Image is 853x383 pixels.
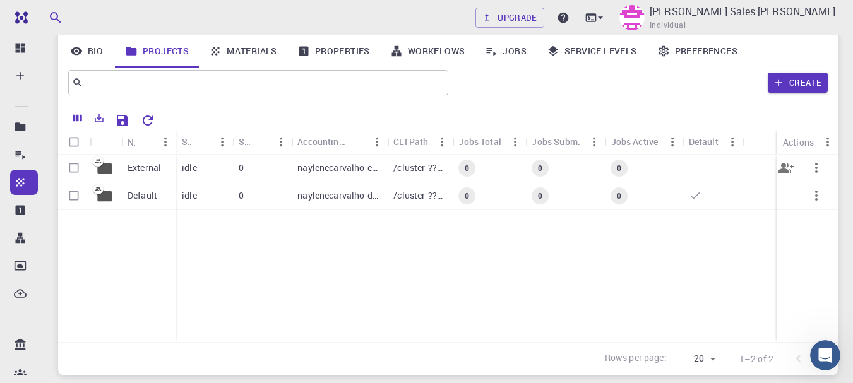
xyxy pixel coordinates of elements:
button: Menu [212,132,232,152]
a: Properties [287,35,380,68]
span: 0 [612,163,626,174]
iframe: Intercom live chat [810,340,840,370]
a: Workflows [380,35,475,68]
p: naylenecarvalho-default [297,189,381,202]
p: 0 [239,162,244,174]
button: Create [768,73,828,93]
a: Jobs [475,35,537,68]
p: idle [182,189,197,202]
div: Name [121,130,176,155]
button: Export [88,108,110,128]
a: Preferences [647,35,748,68]
span: 0 [612,191,626,201]
span: 0 [460,163,474,174]
button: Menu [662,132,683,152]
p: /cluster-???-home/naylenecarvalho/naylenecarvalho-external [393,162,446,174]
a: Upgrade [475,8,544,28]
div: Jobs Active [605,129,683,154]
button: Menu [271,132,291,152]
div: Icon [90,130,121,155]
div: Default [689,129,719,154]
span: Individual [650,19,686,32]
p: External [128,162,161,174]
a: Materials [199,35,287,68]
button: Menu [585,132,605,152]
button: Menu [432,132,452,152]
div: Jobs Subm. [525,129,604,154]
a: Projects [115,35,199,68]
div: Jobs Active [611,129,659,154]
a: Service Levels [537,35,647,68]
button: Menu [505,132,525,152]
div: Accounting slug [291,129,387,154]
img: Naylene Carvalho Sales da Silva [619,5,645,30]
div: Name [128,130,135,155]
div: Jobs Total [458,129,501,154]
button: Menu [722,132,743,152]
p: idle [182,162,197,174]
a: Bio [58,35,115,68]
div: Shared [232,129,291,154]
p: Default [128,189,157,202]
button: Save Explorer Settings [110,108,135,133]
div: Actions [777,130,838,155]
div: Status [182,129,192,154]
div: Shared [239,129,251,154]
img: logo [10,11,28,24]
p: Rows per page: [605,351,667,366]
span: 0 [533,191,547,201]
div: CLI Path [387,129,452,154]
button: Sort [192,132,212,152]
p: naylenecarvalho-external [297,162,381,174]
div: CLI Path [393,129,428,154]
div: Actions [783,130,814,155]
button: Menu [367,132,387,152]
button: Menu [155,132,176,152]
button: Reset Explorer Settings [135,108,160,133]
button: Columns [67,108,88,128]
button: Menu [818,132,838,152]
span: 0 [533,163,547,174]
span: Support [25,9,71,20]
button: Sort [251,132,271,152]
p: /cluster-???-home/naylenecarvalho/naylenecarvalho-default [393,189,446,202]
p: 0 [239,189,244,202]
p: [PERSON_NAME] Sales [PERSON_NAME] [650,4,835,19]
button: Sort [135,132,155,152]
div: Jobs Subm. [532,129,580,154]
p: 1–2 of 2 [739,353,773,365]
button: Sort [347,132,367,152]
span: 0 [460,191,474,201]
div: Status [176,129,232,154]
div: Accounting slug [297,129,347,154]
div: 20 [672,350,719,368]
div: Default [683,129,743,154]
button: Share [771,153,801,183]
div: Jobs Total [452,129,525,154]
